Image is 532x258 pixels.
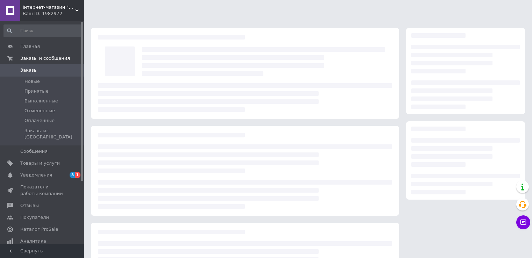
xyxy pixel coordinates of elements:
[23,10,84,17] div: Ваш ID: 1982972
[24,78,40,85] span: Новые
[20,184,65,196] span: Показатели работы компании
[20,214,49,221] span: Покупатели
[24,128,82,140] span: Заказы из [GEOGRAPHIC_DATA]
[75,172,80,178] span: 1
[20,202,39,209] span: Отзывы
[20,67,37,73] span: Заказы
[3,24,83,37] input: Поиск
[20,172,52,178] span: Уведомления
[20,226,58,232] span: Каталог ProSale
[20,238,46,244] span: Аналитика
[20,160,60,166] span: Товары и услуги
[20,55,70,62] span: Заказы и сообщения
[24,98,58,104] span: Выполненные
[24,108,55,114] span: Отмененные
[516,215,530,229] button: Чат с покупателем
[20,43,40,50] span: Главная
[24,117,55,124] span: Оплаченные
[24,88,49,94] span: Принятые
[20,148,48,155] span: Сообщения
[70,172,75,178] span: 3
[23,4,75,10] span: інтернет-магазин "Радість"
